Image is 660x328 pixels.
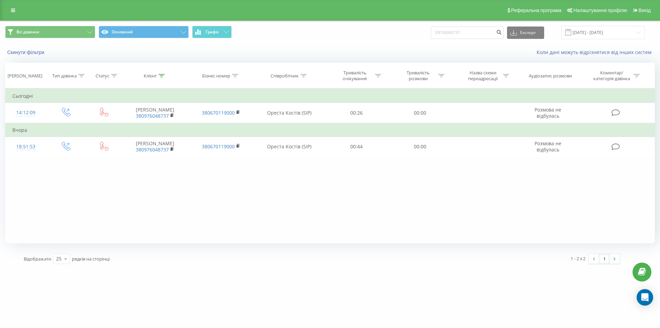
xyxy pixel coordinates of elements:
[592,70,632,82] div: Коментар/категорія дзвінка
[206,30,219,34] span: Графік
[431,27,504,39] input: Пошук за номером
[535,140,561,153] span: Розмова не відбулась
[571,255,585,262] div: 1 - 2 з 2
[464,70,501,82] div: Назва схеми переадресації
[136,146,169,153] a: 380976048737
[8,73,42,79] div: [PERSON_NAME]
[5,49,48,55] button: Скинути фільтри
[72,256,110,262] span: рядків на сторінці
[573,8,627,13] span: Налаштування профілю
[144,73,157,79] div: Клієнт
[56,255,62,262] div: 25
[202,143,235,150] a: 380670119000
[122,137,188,157] td: [PERSON_NAME]
[325,103,388,123] td: 00:26
[511,8,562,13] span: Реферальна програма
[400,70,437,82] div: Тривалість розмови
[24,256,51,262] span: Відображати
[535,106,561,119] span: Розмова не відбулась
[388,137,451,157] td: 00:00
[254,103,325,123] td: Ореста Костів (SIP)
[5,26,95,38] button: Всі дзвінки
[529,73,572,79] div: Аудіозапис розмови
[271,73,299,79] div: Співробітник
[5,123,655,137] td: Вчора
[388,103,451,123] td: 00:00
[96,73,109,79] div: Статус
[337,70,373,82] div: Тривалість очікування
[639,8,651,13] span: Вихід
[254,137,325,157] td: Ореста Костів (SIP)
[202,109,235,116] a: 380670119000
[52,73,77,79] div: Тип дзвінка
[599,254,609,264] a: 1
[136,113,169,119] a: 380976048737
[537,49,655,55] a: Коли дані можуть відрізнятися вiд інших систем
[5,89,655,103] td: Сьогодні
[12,140,39,154] div: 18:51:53
[12,106,39,119] div: 14:12:09
[99,26,189,38] button: Основний
[637,289,653,306] div: Open Intercom Messenger
[507,27,544,39] button: Експорт
[16,29,39,35] span: Всі дзвінки
[122,103,188,123] td: [PERSON_NAME]
[202,73,230,79] div: Бізнес номер
[192,26,232,38] button: Графік
[325,137,388,157] td: 00:44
